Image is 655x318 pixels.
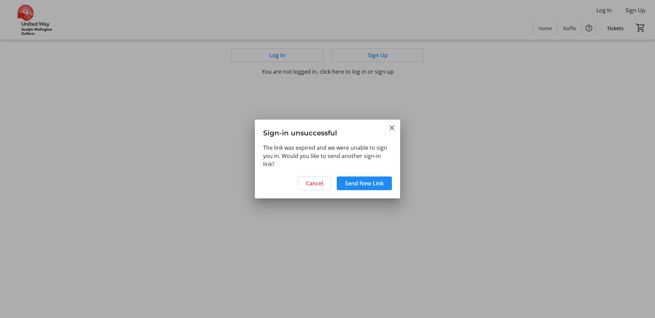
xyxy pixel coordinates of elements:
span: Send New Link [345,179,384,187]
button: Close [388,124,396,132]
h3: Sign-in unsuccessful [255,120,400,143]
span: Cancel [306,179,323,187]
button: Cancel [298,176,331,190]
div: The link was expired and we were unable to sign you in. Would you like to send another sign-in link? [255,144,400,172]
button: Send New Link [337,176,392,190]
